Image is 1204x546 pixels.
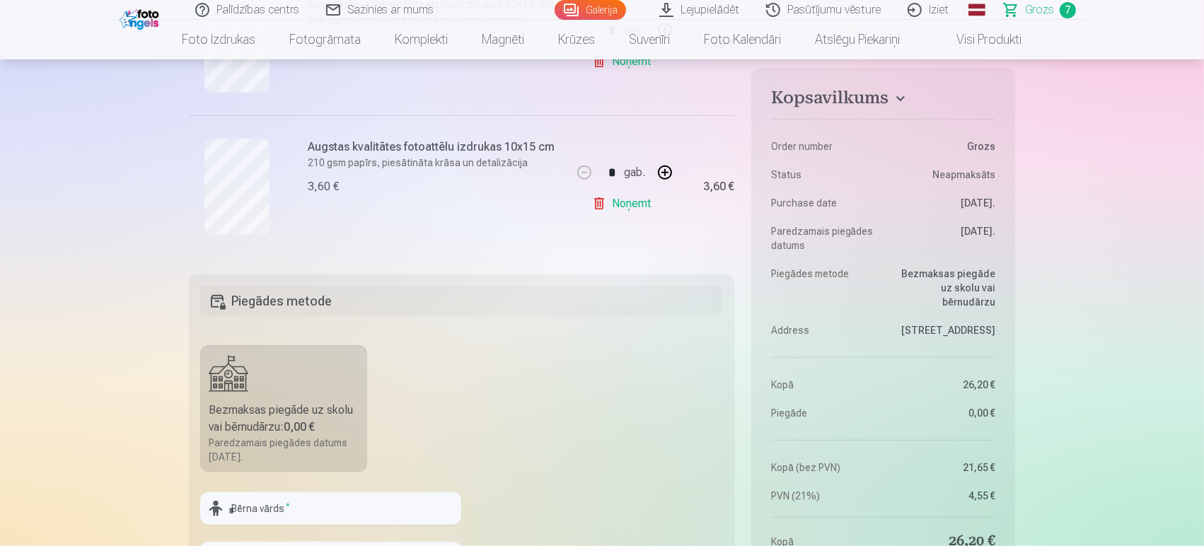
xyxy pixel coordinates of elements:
[771,378,876,392] dt: Kopā
[771,139,876,153] dt: Order number
[624,156,645,190] div: gab.
[890,406,995,420] dd: 0,00 €
[592,190,656,218] a: Noņemt
[771,406,876,420] dt: Piegāde
[932,168,995,182] span: Neapmaksāts
[890,489,995,503] dd: 4,55 €
[918,20,1039,59] a: Visi produkti
[308,156,563,170] p: 210 gsm papīrs, piesātināta krāsa un detalizācija
[771,267,876,309] dt: Piegādes metode
[378,20,465,59] a: Komplekti
[771,489,876,503] dt: PVN (21%)
[890,267,995,309] dd: Bezmaksas piegāde uz skolu vai bērnudārzu
[771,88,995,113] button: Kopsavilkums
[308,178,339,195] div: 3,60 €
[771,196,876,210] dt: Purchase date
[890,460,995,475] dd: 21,65 €
[120,6,163,30] img: /fa1
[1060,2,1076,18] span: 7
[890,224,995,252] dd: [DATE].
[613,20,688,59] a: Suvenīri
[771,168,876,182] dt: Status
[284,420,315,434] b: 0,00 €
[890,196,995,210] dd: [DATE].
[771,460,876,475] dt: Kopā (bez PVN)
[703,182,734,191] div: 3,60 €
[273,20,378,59] a: Fotogrāmata
[890,378,995,392] dd: 26,20 €
[542,20,613,59] a: Krūzes
[688,20,799,59] a: Foto kalendāri
[799,20,918,59] a: Atslēgu piekariņi
[771,224,876,252] dt: Paredzamais piegādes datums
[890,139,995,153] dd: Grozs
[200,286,723,317] h5: Piegādes metode
[166,20,273,59] a: Foto izdrukas
[890,323,995,337] dd: [STREET_ADDRESS]
[209,436,359,464] div: Paredzamais piegādes datums [DATE].
[592,47,656,76] a: Noņemt
[1025,1,1054,18] span: Grozs
[209,402,359,436] div: Bezmaksas piegāde uz skolu vai bērnudārzu :
[308,139,563,156] h6: Augstas kvalitātes fotoattēlu izdrukas 10x15 cm
[771,323,876,337] dt: Address
[465,20,542,59] a: Magnēti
